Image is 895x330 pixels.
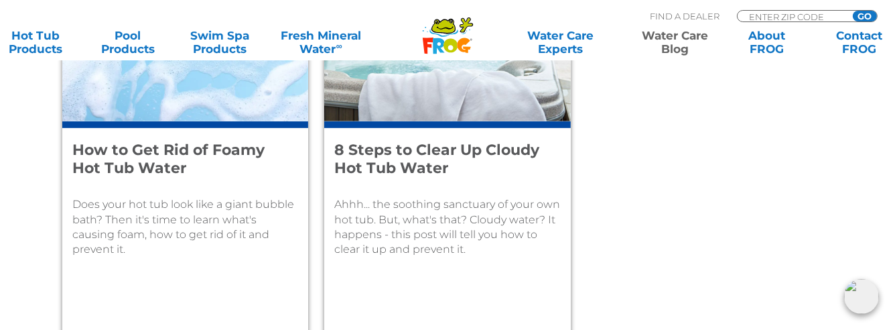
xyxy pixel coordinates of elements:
a: ContactFROG [823,29,895,56]
h4: How to Get Rid of Foamy Hot Tub Water [72,142,280,177]
a: PoolProducts [92,29,163,56]
img: openIcon [844,279,879,314]
input: Zip Code Form [748,11,838,22]
a: AboutFROG [732,29,803,56]
a: Water CareExperts [502,29,619,56]
p: Find A Dealer [650,10,719,22]
a: Water CareBlog [639,29,711,56]
sup: ∞ [336,41,342,51]
p: Ahhh... the soothing sanctuary of your own hot tub. But, what's that? Cloudy water? It happens - ... [334,197,560,258]
a: Fresh MineralWater∞ [276,29,366,56]
p: Does your hot tub look like a giant bubble bath? Then it's time to learn what's causing foam, how... [72,197,298,258]
input: GO [853,11,877,21]
a: Swim SpaProducts [184,29,256,56]
h4: 8 Steps to Clear Up Cloudy Hot Tub Water [334,142,542,177]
